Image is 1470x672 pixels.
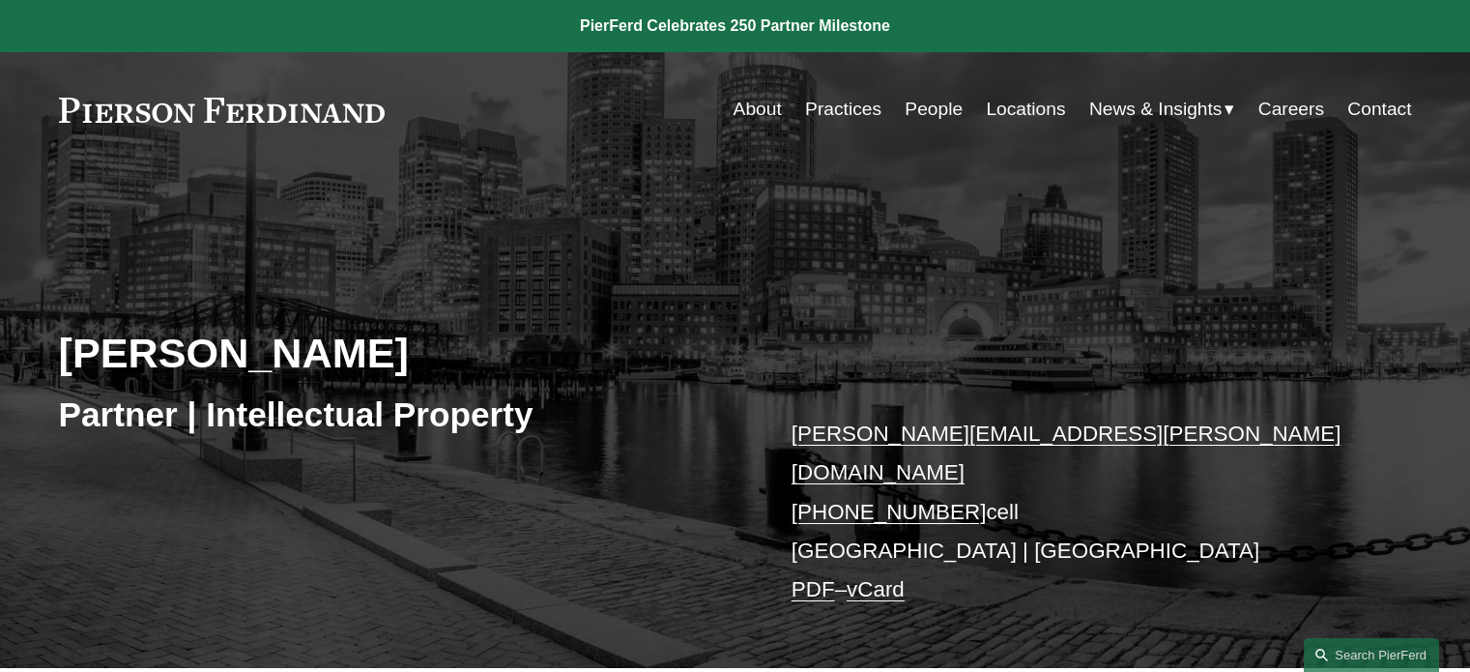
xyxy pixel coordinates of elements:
a: Practices [805,91,881,128]
a: vCard [847,577,905,601]
a: PDF [792,577,835,601]
a: Search this site [1304,638,1439,672]
a: Contact [1347,91,1411,128]
a: Careers [1258,91,1324,128]
a: Locations [986,91,1065,128]
a: [PHONE_NUMBER] [792,500,987,524]
p: cell [GEOGRAPHIC_DATA] | [GEOGRAPHIC_DATA] – [792,415,1355,610]
a: [PERSON_NAME][EMAIL_ADDRESS][PERSON_NAME][DOMAIN_NAME] [792,422,1341,484]
a: People [905,91,963,128]
a: folder dropdown [1089,91,1235,128]
a: About [734,91,782,128]
h3: Partner | Intellectual Property [59,394,735,436]
h2: [PERSON_NAME] [59,328,735,378]
span: News & Insights [1089,93,1223,127]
